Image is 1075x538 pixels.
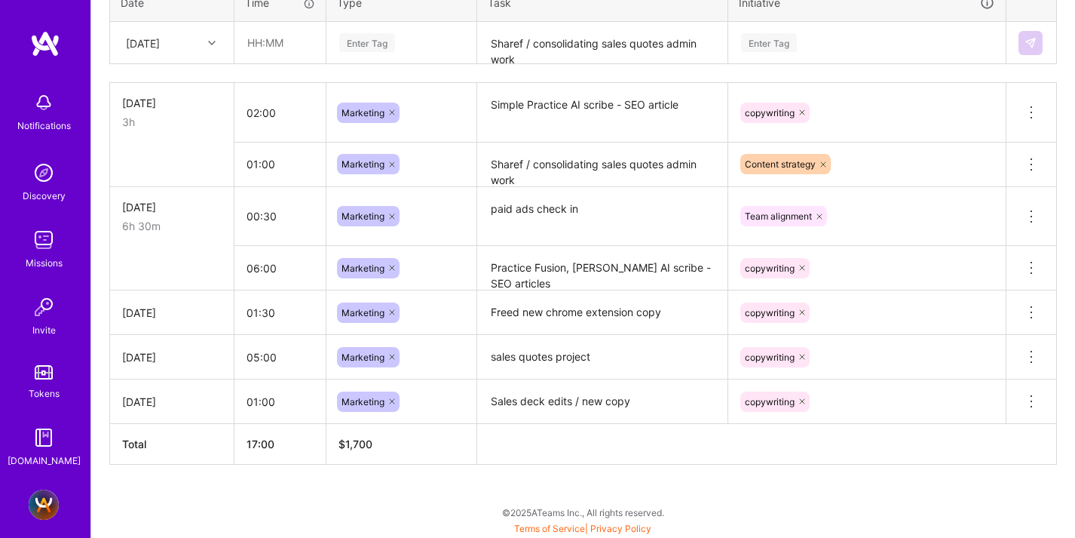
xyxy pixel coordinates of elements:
img: Submit [1024,37,1037,49]
span: $ 1,700 [338,438,372,450]
a: Terms of Service [514,523,585,534]
span: Marketing [341,307,384,318]
img: tokens [35,365,53,380]
div: Enter Tag [741,31,797,54]
div: [DATE] [122,305,222,321]
span: copywriting [745,307,795,318]
textarea: sales quotes project [479,337,726,378]
div: Discovery [23,188,66,204]
span: copywriting [745,107,795,118]
img: teamwork [29,225,59,255]
span: Marketing [341,263,384,274]
div: Missions [26,255,63,271]
textarea: Practice Fusion, [PERSON_NAME] AI scribe - SEO articles [479,247,726,289]
input: HH:MM [234,144,326,184]
th: Total [110,424,234,465]
span: copywriting [745,352,795,363]
i: icon Chevron [208,39,216,47]
span: Marketing [341,107,384,118]
span: Marketing [341,158,384,170]
span: | [514,523,651,534]
input: HH:MM [235,23,325,63]
div: Invite [32,322,56,338]
img: discovery [29,158,59,188]
img: bell [29,88,59,118]
div: [DATE] [122,95,222,111]
div: [DATE] [122,199,222,215]
span: Marketing [341,396,384,407]
span: copywriting [745,396,795,407]
div: 6h 30m [122,218,222,234]
a: A.Team - Full-stack Demand Growth team! [25,490,63,520]
a: Privacy Policy [590,523,651,534]
div: Notifications [17,118,71,134]
input: HH:MM [234,337,326,377]
div: [DATE] [126,35,160,51]
input: HH:MM [234,248,326,288]
input: HH:MM [234,196,326,236]
textarea: Freed new chrome extension copy [479,292,726,334]
span: Marketing [341,211,384,222]
input: HH:MM [234,293,326,333]
div: © 2025 ATeams Inc., All rights reserved. [90,493,1075,531]
div: [DATE] [122,349,222,365]
div: Tokens [29,386,60,401]
img: logo [30,30,60,57]
span: Team alignment [745,211,812,222]
img: Invite [29,292,59,322]
span: Content strategy [745,158,816,170]
textarea: Sales deck edits / new copy [479,381,726,423]
div: [DATE] [122,394,222,410]
span: copywriting [745,263,795,274]
input: HH:MM [234,382,326,422]
span: Marketing [341,352,384,363]
img: guide book [29,423,59,453]
div: Enter Tag [339,31,395,54]
div: 3h [122,114,222,130]
textarea: Simple Practice AI scribe - SEO article [479,85,726,141]
textarea: Sharef / consolidating sales quotes admin work [479,144,726,186]
img: A.Team - Full-stack Demand Growth team! [29,490,59,520]
input: HH:MM [234,93,326,133]
th: 17:00 [234,424,326,465]
div: [DOMAIN_NAME] [8,453,81,469]
textarea: paid ads check in [479,189,726,245]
